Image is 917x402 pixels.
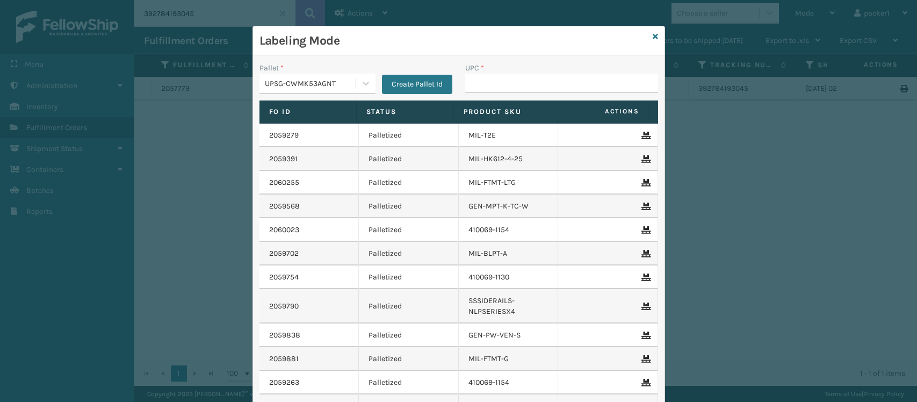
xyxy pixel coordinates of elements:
i: Remove From Pallet [641,332,648,339]
td: SSSIDERAILS-NLPSERIESX4 [459,289,559,324]
td: Palletized [359,324,459,347]
td: Palletized [359,371,459,394]
label: UPC [465,62,484,74]
a: 2059881 [269,354,299,364]
a: 2059754 [269,272,299,283]
i: Remove From Pallet [641,379,648,386]
a: 2059263 [269,377,299,388]
span: Actions [554,103,646,120]
button: Create Pallet Id [382,75,452,94]
a: 2059391 [269,154,298,164]
a: 2060255 [269,177,299,188]
a: 2059279 [269,130,299,141]
i: Remove From Pallet [641,274,648,281]
td: MIL-BLPT-A [459,242,559,265]
a: 2059790 [269,301,299,312]
td: MIL-FTMT-G [459,347,559,371]
td: Palletized [359,218,459,242]
div: UPSG-CWMK53AGNT [265,78,357,89]
i: Remove From Pallet [641,226,648,234]
i: Remove From Pallet [641,203,648,210]
a: 2059838 [269,330,300,341]
label: Status [366,107,444,117]
td: MIL-T2E [459,124,559,147]
td: Palletized [359,124,459,147]
td: Palletized [359,147,459,171]
td: MIL-FTMT-LTG [459,171,559,195]
td: Palletized [359,195,459,218]
i: Remove From Pallet [641,179,648,186]
label: Pallet [259,62,284,74]
i: Remove From Pallet [641,132,648,139]
label: Product SKU [464,107,541,117]
td: Palletized [359,347,459,371]
a: 2060023 [269,225,299,235]
td: Palletized [359,171,459,195]
i: Remove From Pallet [641,155,648,163]
td: Palletized [359,265,459,289]
i: Remove From Pallet [641,250,648,257]
i: Remove From Pallet [641,303,648,310]
h3: Labeling Mode [259,33,648,49]
td: GEN-MPT-K-TC-W [459,195,559,218]
a: 2059568 [269,201,300,212]
td: Palletized [359,242,459,265]
a: 2059702 [269,248,299,259]
label: Fo Id [269,107,346,117]
td: MIL-HK612-4-25 [459,147,559,171]
i: Remove From Pallet [641,355,648,363]
td: 410069-1130 [459,265,559,289]
td: Palletized [359,289,459,324]
td: 410069-1154 [459,371,559,394]
td: GEN-PW-VEN-S [459,324,559,347]
td: 410069-1154 [459,218,559,242]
